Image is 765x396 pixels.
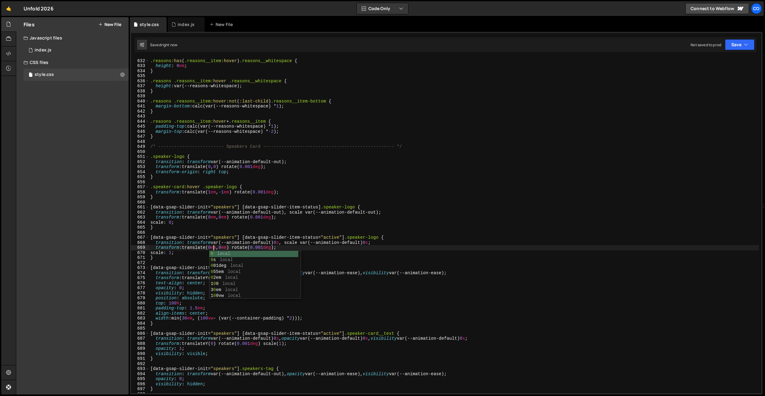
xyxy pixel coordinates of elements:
div: 669 [131,245,149,250]
div: 635 [131,73,149,79]
div: Saved [150,42,177,47]
div: 678 [131,291,149,296]
div: 646 [131,129,149,134]
div: 637 [131,84,149,89]
div: 680 [131,301,149,306]
div: 648 [131,139,149,144]
div: 666 [131,230,149,235]
div: 634 [131,69,149,74]
div: 639 [131,94,149,99]
div: 679 [131,296,149,301]
div: 665 [131,225,149,230]
div: 695 [131,376,149,382]
div: 683 [131,316,149,321]
div: 693 [131,366,149,372]
h2: Files [24,21,35,28]
div: 673 [131,265,149,271]
div: 662 [131,210,149,215]
div: 681 [131,306,149,311]
div: index.js [178,21,194,28]
div: 677 [131,286,149,291]
div: 659 [131,195,149,200]
div: style.css [35,72,54,77]
div: index.js [35,47,51,53]
div: 653 [131,164,149,170]
div: 687 [131,336,149,341]
div: 640 [131,99,149,104]
a: 🤙 [1,1,16,16]
div: 670 [131,250,149,256]
div: style.css [140,21,159,28]
div: 656 [131,180,149,185]
div: 675 [131,275,149,281]
div: Not saved to prod [691,42,721,47]
div: 660 [131,200,149,205]
div: 661 [131,205,149,210]
div: 674 [131,271,149,276]
div: 690 [131,351,149,357]
div: 642 [131,109,149,114]
div: 686 [131,331,149,336]
div: 667 [131,235,149,240]
div: 632 [131,58,149,64]
div: CSS files [16,56,129,69]
div: 658 [131,190,149,195]
div: 676 [131,281,149,286]
div: 636 [131,79,149,84]
div: 668 [131,240,149,245]
div: 657 [131,185,149,190]
div: 696 [131,382,149,387]
div: 694 [131,372,149,377]
div: 647 [131,134,149,139]
div: 664 [131,220,149,225]
div: 651 [131,154,149,159]
button: New File [98,22,121,27]
div: 692 [131,361,149,367]
div: 682 [131,311,149,316]
div: 691 [131,356,149,361]
div: 652 [131,159,149,165]
div: right now [161,42,177,47]
div: 17293/47924.js [24,44,129,56]
div: New File [209,21,235,28]
div: 644 [131,119,149,124]
div: 689 [131,346,149,351]
div: Unfold 2026 [24,5,54,12]
div: 688 [131,341,149,346]
div: 697 [131,387,149,392]
div: 641 [131,104,149,109]
button: Code Only [357,3,408,14]
div: 17293/47925.css [24,69,129,81]
div: 684 [131,321,149,326]
div: Javascript files [16,32,129,44]
div: 643 [131,114,149,119]
div: 633 [131,63,149,69]
div: 650 [131,149,149,155]
div: 649 [131,144,149,149]
div: 654 [131,170,149,175]
div: 672 [131,260,149,266]
a: Connect to Webflow [685,3,749,14]
div: 655 [131,174,149,180]
div: 663 [131,215,149,220]
div: 685 [131,326,149,331]
a: Co [751,3,762,14]
div: 645 [131,124,149,129]
div: 671 [131,255,149,260]
button: Save [725,39,755,50]
div: 638 [131,89,149,94]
